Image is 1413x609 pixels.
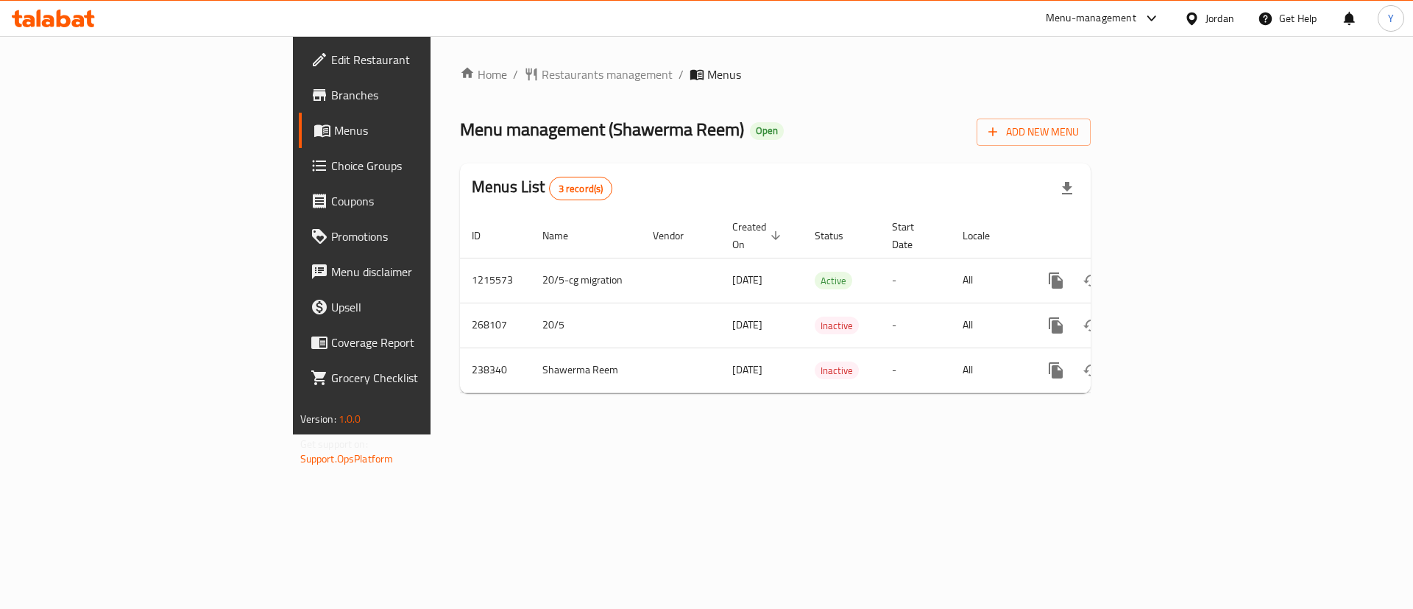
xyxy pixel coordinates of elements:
[542,227,587,244] span: Name
[750,124,784,137] span: Open
[1046,10,1136,27] div: Menu-management
[732,360,762,379] span: [DATE]
[679,66,684,83] li: /
[815,272,852,289] span: Active
[531,303,641,348] td: 20/5
[331,192,517,210] span: Coupons
[300,434,368,454] span: Get support on:
[1074,353,1109,388] button: Change Status
[300,409,336,429] span: Version:
[880,258,951,303] td: -
[299,148,529,183] a: Choice Groups
[460,66,1091,83] nav: breadcrumb
[815,362,859,379] span: Inactive
[299,219,529,254] a: Promotions
[472,227,500,244] span: ID
[892,218,933,253] span: Start Date
[815,227,863,244] span: Status
[1205,10,1234,27] div: Jordan
[542,66,673,83] span: Restaurants management
[299,183,529,219] a: Coupons
[299,42,529,77] a: Edit Restaurant
[750,122,784,140] div: Open
[1388,10,1394,27] span: Y
[299,325,529,360] a: Coverage Report
[550,182,612,196] span: 3 record(s)
[732,270,762,289] span: [DATE]
[299,289,529,325] a: Upsell
[531,258,641,303] td: 20/5-cg migration
[1027,214,1191,258] th: Actions
[299,360,529,395] a: Grocery Checklist
[472,176,612,200] h2: Menus List
[1038,308,1074,343] button: more
[951,303,1027,348] td: All
[331,157,517,175] span: Choice Groups
[331,334,517,351] span: Coverage Report
[300,449,394,468] a: Support.OpsPlatform
[1038,353,1074,388] button: more
[299,254,529,289] a: Menu disclaimer
[331,298,517,316] span: Upsell
[331,51,517,68] span: Edit Restaurant
[331,369,517,387] span: Grocery Checklist
[299,113,529,148] a: Menus
[1074,263,1109,298] button: Change Status
[815,317,859,334] div: Inactive
[880,348,951,392] td: -
[460,214,1191,393] table: enhanced table
[524,66,673,83] a: Restaurants management
[815,362,859,379] div: Inactive
[460,113,744,146] span: Menu management ( Shawerma Reem )
[951,258,1027,303] td: All
[653,227,703,244] span: Vendor
[549,177,613,200] div: Total records count
[331,263,517,281] span: Menu disclaimer
[815,317,859,334] span: Inactive
[977,119,1091,146] button: Add New Menu
[707,66,741,83] span: Menus
[1038,263,1074,298] button: more
[1049,171,1085,206] div: Export file
[531,348,641,392] td: Shawerma Reem
[963,227,1009,244] span: Locale
[988,123,1079,141] span: Add New Menu
[331,228,517,245] span: Promotions
[334,122,517,139] span: Menus
[331,86,517,104] span: Branches
[951,348,1027,392] td: All
[339,409,361,429] span: 1.0.0
[880,303,951,348] td: -
[299,77,529,113] a: Branches
[732,218,785,253] span: Created On
[732,315,762,334] span: [DATE]
[1074,308,1109,343] button: Change Status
